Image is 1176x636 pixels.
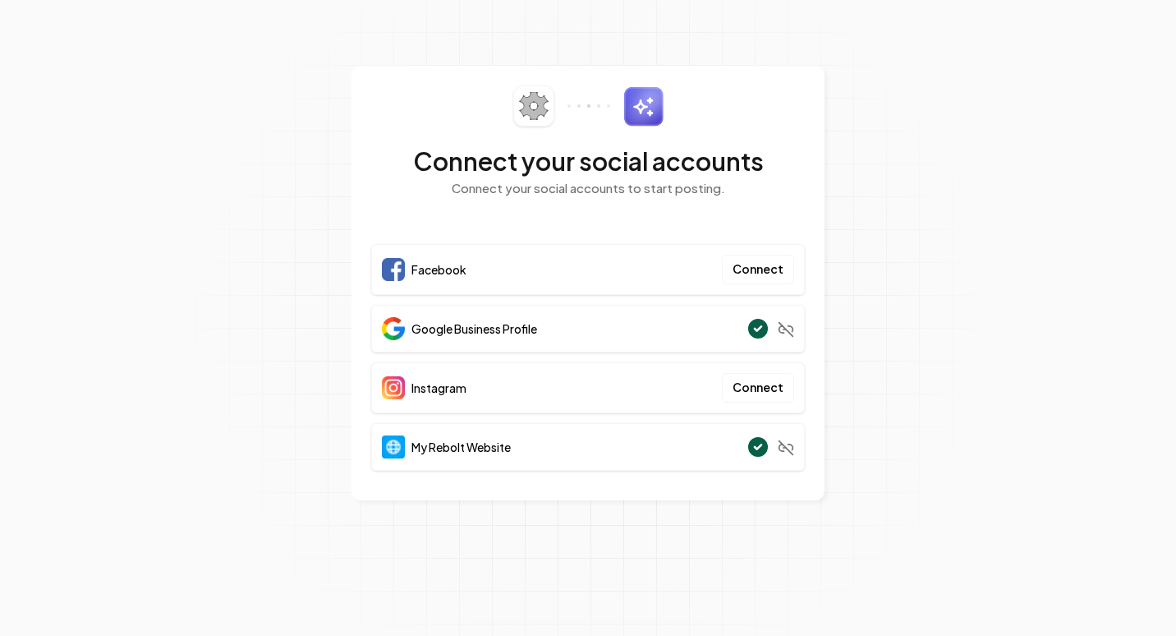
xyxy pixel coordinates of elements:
button: Connect [722,373,794,403]
span: My Rebolt Website [411,439,511,455]
img: Website [382,436,405,459]
img: connector-dots.svg [567,104,610,108]
span: Google Business Profile [411,320,537,337]
img: Instagram [382,376,405,399]
h2: Connect your social accounts [371,146,805,176]
img: Facebook [382,258,405,281]
span: Instagram [411,380,466,396]
button: Connect [722,255,794,284]
img: sparkles.svg [623,86,664,127]
p: Connect your social accounts to start posting. [371,179,805,198]
span: Facebook [411,261,466,278]
img: Google [382,317,405,340]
